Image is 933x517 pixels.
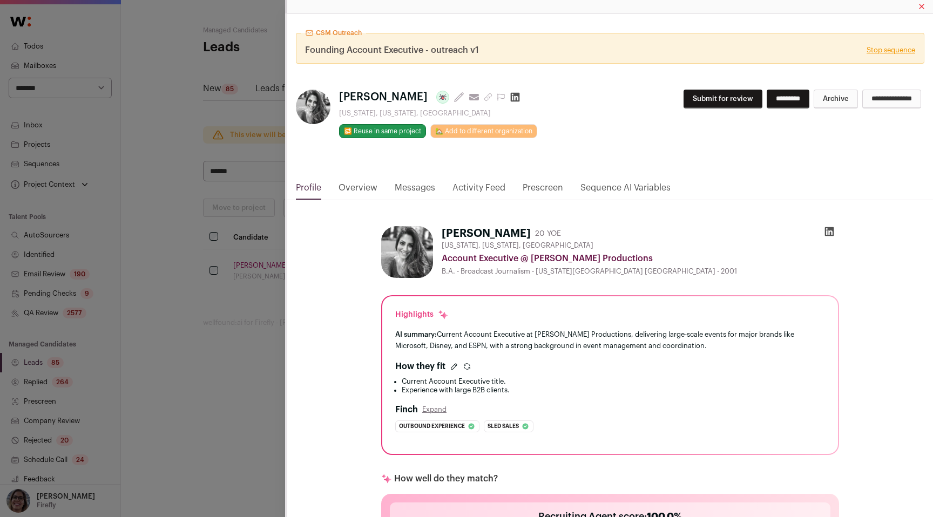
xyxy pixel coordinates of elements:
button: Expand [422,405,447,414]
button: Archive [814,90,858,108]
span: Sled sales [488,421,519,432]
img: 5c2c7e74e236b53308f48b6ac9c5ebd16210702d63ea0490c3e66384eee59bdc.jpg [381,226,433,278]
h2: How they fit [395,360,445,373]
a: Overview [339,181,377,200]
span: AI summary: [395,331,437,338]
div: [US_STATE], [US_STATE], [GEOGRAPHIC_DATA] [339,109,537,118]
span: CSM Outreach [316,29,362,37]
span: Founding Account Executive - outreach v1 [305,44,479,57]
a: Stop sequence [867,46,915,55]
h2: Finch [395,403,418,416]
a: Messages [395,181,435,200]
span: [US_STATE], [US_STATE], [GEOGRAPHIC_DATA] [442,241,593,250]
div: B.A. - Broadcast Journalism - [US_STATE][GEOGRAPHIC_DATA] [GEOGRAPHIC_DATA] - 2001 [442,267,839,276]
button: 🔂 Reuse in same project [339,124,426,138]
a: 🏡 Add to different organization [430,124,537,138]
button: Submit for review [684,90,762,108]
h1: [PERSON_NAME] [442,226,531,241]
div: Highlights [395,309,449,320]
li: Current Account Executive title. [402,377,825,386]
img: 5c2c7e74e236b53308f48b6ac9c5ebd16210702d63ea0490c3e66384eee59bdc.jpg [296,90,330,124]
a: Activity Feed [452,181,505,200]
a: Prescreen [523,181,563,200]
div: 20 YOE [535,228,561,239]
li: Experience with large B2B clients. [402,386,825,394]
a: Profile [296,181,321,200]
div: Current Account Executive at [PERSON_NAME] Productions, delivering large-scale events for major b... [395,329,825,351]
span: [PERSON_NAME] [339,90,428,105]
span: Outbound experience [399,421,465,432]
p: How well do they match? [394,472,498,485]
div: Account Executive @ [PERSON_NAME] Productions [442,252,839,265]
a: Sequence AI Variables [580,181,671,200]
